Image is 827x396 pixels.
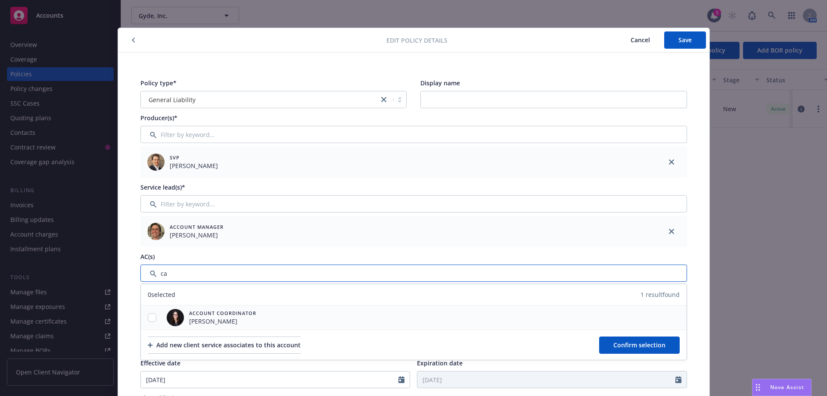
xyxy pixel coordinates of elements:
[417,359,463,367] span: Expiration date
[752,379,763,396] div: Drag to move
[167,309,184,326] img: employee photo
[640,290,680,299] span: 1 result found
[140,359,180,367] span: Effective date
[379,94,389,105] a: close
[170,161,218,170] span: [PERSON_NAME]
[140,79,177,87] span: Policy type*
[678,36,692,44] span: Save
[189,309,256,317] span: Account Coordinator
[148,290,175,299] span: 0 selected
[170,154,218,161] span: SVP
[599,337,680,354] button: Confirm selection
[666,157,677,167] a: close
[140,183,185,191] span: Service lead(s)*
[140,126,687,143] input: Filter by keyword...
[141,371,399,388] input: MM/DD/YYYY
[386,36,448,45] span: Edit policy details
[675,376,681,383] svg: Calendar
[417,371,675,388] input: MM/DD/YYYY
[140,195,687,212] input: Filter by keyword...
[149,95,196,104] span: General Liability
[148,337,301,353] div: Add new client service associates to this account
[616,31,664,49] button: Cancel
[170,231,224,240] span: [PERSON_NAME]
[666,226,677,237] a: close
[189,317,256,326] span: [PERSON_NAME]
[170,223,224,231] span: Account Manager
[752,379,811,396] button: Nova Assist
[140,114,177,122] span: Producer(s)*
[140,253,155,261] span: AC(s)
[631,36,650,44] span: Cancel
[664,31,706,49] button: Save
[398,376,404,383] svg: Calendar
[140,265,687,282] input: Filter by keyword...
[770,384,804,391] span: Nova Assist
[613,341,665,349] span: Confirm selection
[148,337,301,354] button: Add new client service associates to this account
[147,153,165,171] img: employee photo
[420,79,460,87] span: Display name
[147,223,165,240] img: employee photo
[145,95,375,104] span: General Liability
